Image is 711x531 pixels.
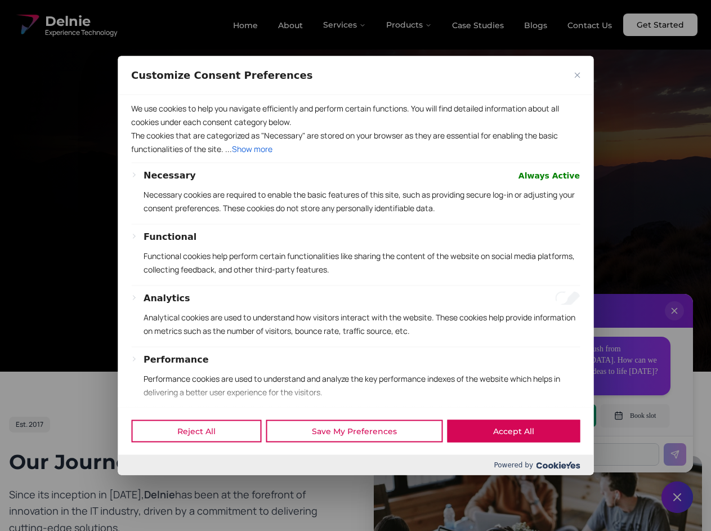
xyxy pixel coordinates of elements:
[447,420,580,443] button: Accept All
[144,168,196,182] button: Necessary
[536,461,580,468] img: Cookieyes logo
[144,372,580,399] p: Performance cookies are used to understand and analyze the key performance indexes of the website...
[131,68,312,82] span: Customize Consent Preferences
[574,72,580,78] img: Close
[118,455,593,475] div: Powered by
[266,420,442,443] button: Save My Preferences
[144,291,190,305] button: Analytics
[131,101,580,128] p: We use cookies to help you navigate efficiently and perform certain functions. You will find deta...
[144,230,196,243] button: Functional
[144,310,580,337] p: Analytical cookies are used to understand how visitors interact with the website. These cookies h...
[144,188,580,215] p: Necessary cookies are required to enable the basic features of this site, such as providing secur...
[144,249,580,276] p: Functional cookies help perform certain functionalities like sharing the content of the website o...
[232,142,272,155] button: Show more
[518,168,580,182] span: Always Active
[555,291,580,305] input: Enable Analytics
[131,420,261,443] button: Reject All
[144,352,209,366] button: Performance
[131,128,580,155] p: The cookies that are categorized as "Necessary" are stored on your browser as they are essential ...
